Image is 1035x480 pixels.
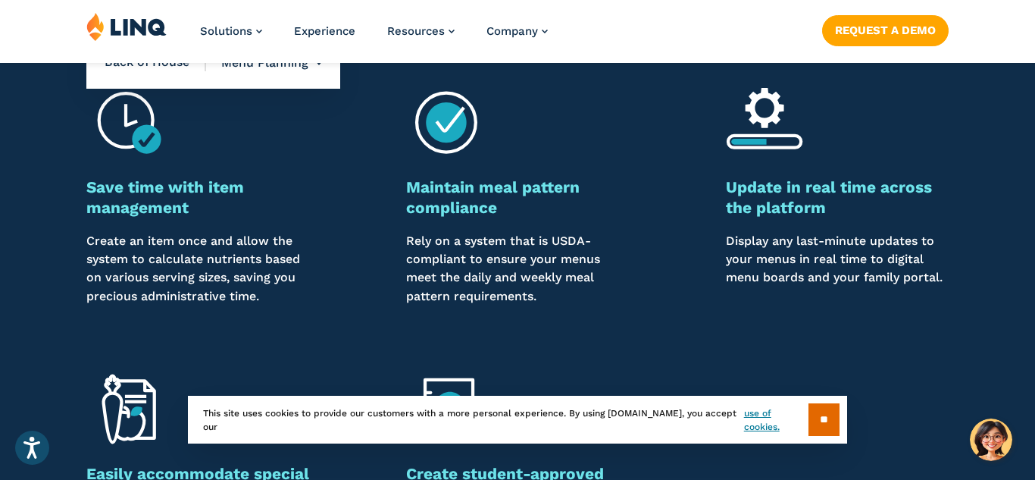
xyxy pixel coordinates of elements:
[105,55,206,71] span: Back of House
[822,12,949,45] nav: Button Navigation
[970,419,1012,461] button: Hello, have a question? Let’s chat.
[726,178,932,217] strong: Update in real time across the platform
[486,24,538,38] span: Company
[86,12,167,41] img: LINQ | K‑12 Software
[86,232,309,306] p: Create an item once and allow the system to calculate nutrients based on various serving sizes, s...
[387,24,455,38] a: Resources
[387,24,445,38] span: Resources
[406,232,629,306] p: Rely on a system that is USDA-compliant to ensure your menus meet the daily and weekly meal patte...
[294,24,355,38] a: Experience
[86,178,244,217] strong: Save time with item management
[406,178,580,217] strong: Maintain meal pattern compliance
[726,232,949,306] p: Display any last-minute updates to your menus in real time to digital menu boards and your family...
[200,24,252,38] span: Solutions
[200,24,262,38] a: Solutions
[206,36,322,89] li: Menu Planning
[486,24,548,38] a: Company
[822,15,949,45] a: Request a Demo
[200,12,548,62] nav: Primary Navigation
[188,396,847,444] div: This site uses cookies to provide our customers with a more personal experience. By using [DOMAIN...
[744,406,808,434] a: use of cookies.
